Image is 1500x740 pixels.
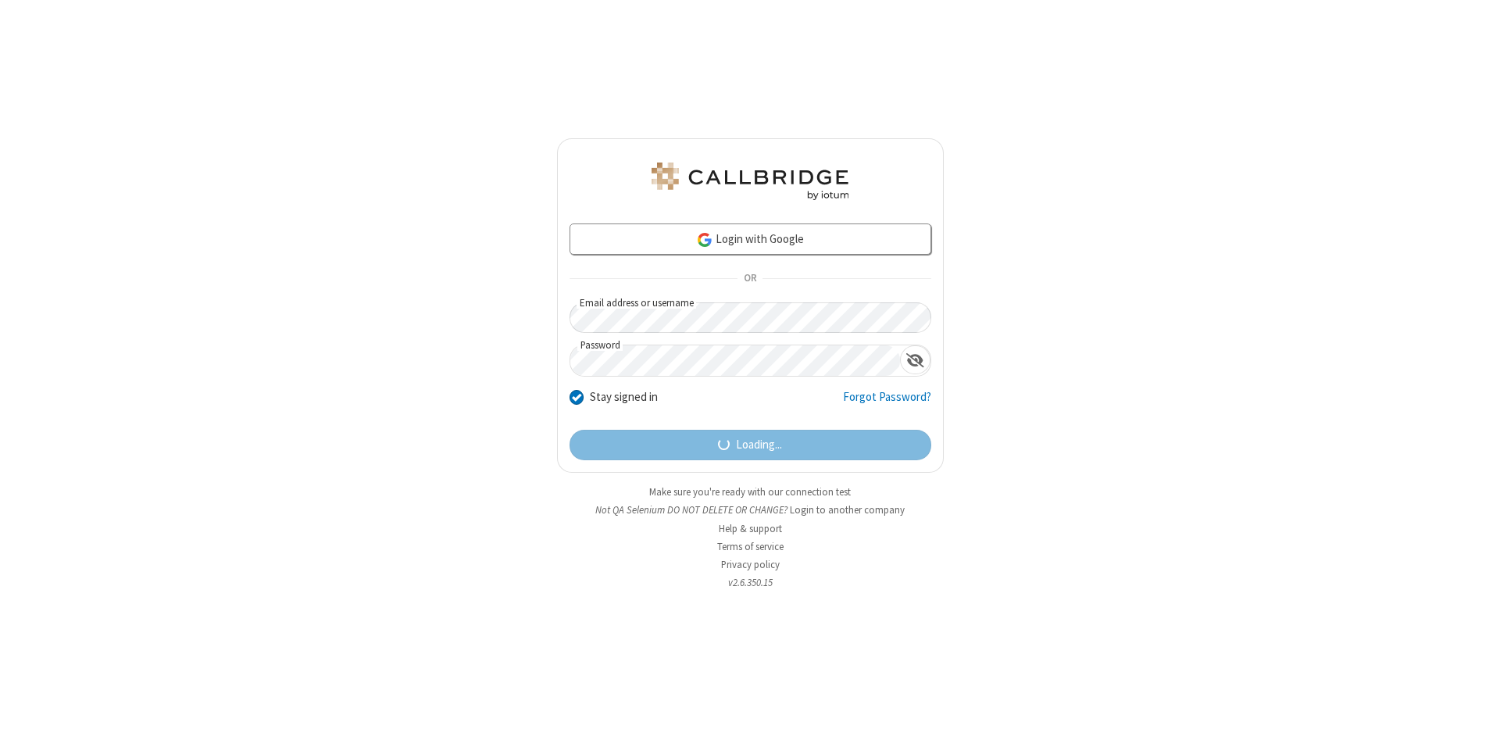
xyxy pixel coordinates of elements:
button: Login to another company [790,502,905,517]
img: google-icon.png [696,231,713,248]
input: Password [570,345,900,376]
a: Help & support [719,522,782,535]
span: OR [737,268,762,290]
a: Privacy policy [721,558,780,571]
a: Forgot Password? [843,388,931,418]
li: Not QA Selenium DO NOT DELETE OR CHANGE? [557,502,944,517]
input: Email address or username [570,302,931,333]
a: Terms of service [717,540,784,553]
button: Loading... [570,430,931,461]
div: Show password [900,345,930,374]
a: Login with Google [570,223,931,255]
img: QA Selenium DO NOT DELETE OR CHANGE [648,163,852,200]
label: Stay signed in [590,388,658,406]
li: v2.6.350.15 [557,575,944,590]
span: Loading... [736,436,782,454]
a: Make sure you're ready with our connection test [649,485,851,499]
